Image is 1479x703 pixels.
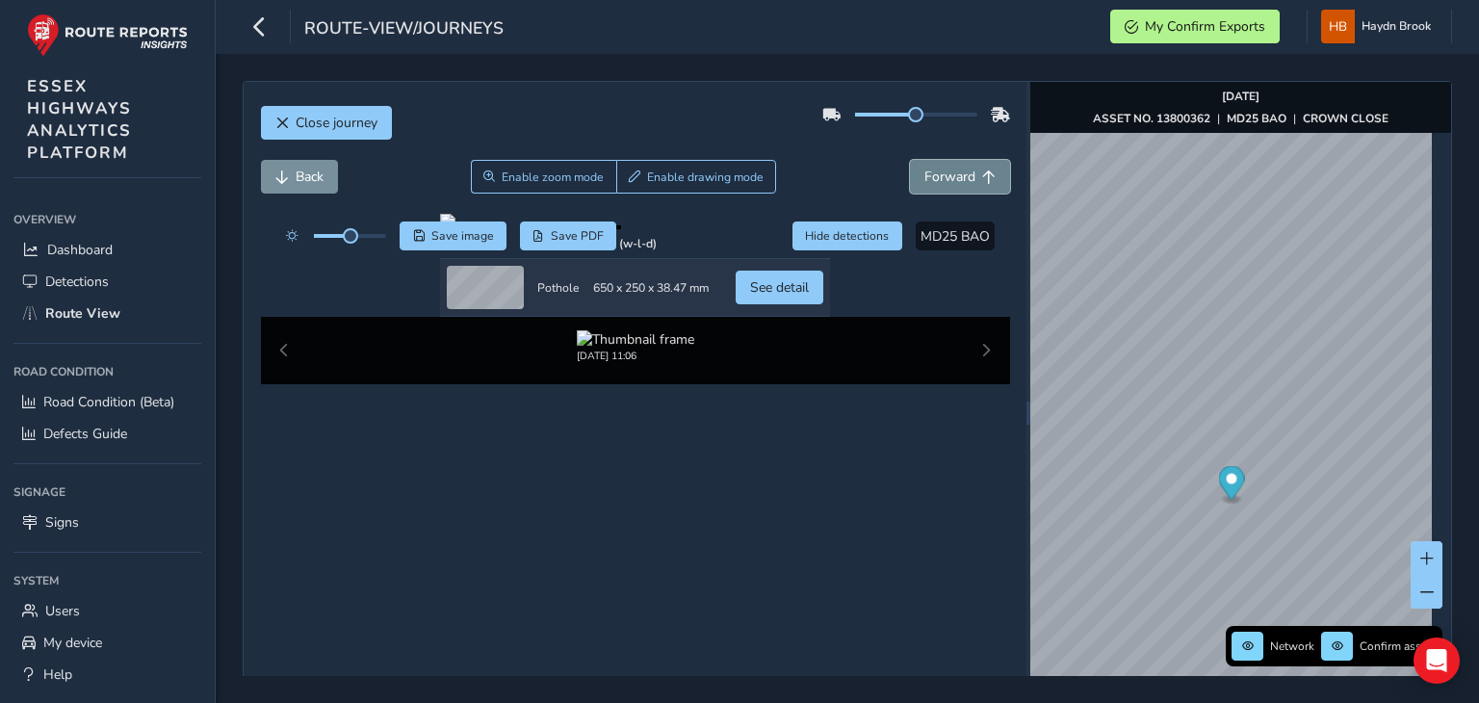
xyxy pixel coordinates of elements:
button: Draw [616,160,777,194]
td: Pothole [531,259,586,317]
div: Signage [13,478,201,507]
span: Road Condition (Beta) [43,393,174,411]
button: Hide detections [792,221,902,250]
a: Road Condition (Beta) [13,386,201,418]
img: Thumbnail frame [577,330,694,349]
a: My device [13,627,201,659]
a: Route View [13,298,201,329]
span: Enable drawing mode [647,169,764,185]
span: Users [45,602,80,620]
button: See detail [736,271,823,304]
button: Zoom [471,160,616,194]
span: Back [296,168,324,186]
span: Save PDF [551,228,604,244]
div: System [13,566,201,595]
a: Users [13,595,201,627]
strong: MD25 BAO [1227,111,1286,126]
span: Defects Guide [43,425,127,443]
div: [DATE] 11:06 [577,349,694,363]
strong: CROWN CLOSE [1303,111,1388,126]
strong: ASSET NO. 13800362 [1093,111,1210,126]
span: Hide detections [805,228,889,244]
span: See detail [750,278,809,297]
button: My Confirm Exports [1110,10,1280,43]
a: Dashboard [13,234,201,266]
div: | | [1093,111,1388,126]
div: Map marker [1219,466,1245,506]
span: Confirm assets [1360,638,1437,654]
div: Open Intercom Messenger [1414,638,1460,684]
div: Road Condition [13,357,201,386]
span: Network [1270,638,1314,654]
a: Detections [13,266,201,298]
span: route-view/journeys [304,16,504,43]
a: Defects Guide [13,418,201,450]
span: Haydn Brook [1362,10,1431,43]
button: Back [261,160,338,194]
span: MD25 BAO [921,227,990,246]
span: My Confirm Exports [1145,17,1265,36]
img: rr logo [27,13,188,57]
span: Detections [45,273,109,291]
div: Overview [13,205,201,234]
span: Close journey [296,114,377,132]
span: Dashboard [47,241,113,259]
button: Haydn Brook [1321,10,1438,43]
a: Help [13,659,201,690]
a: Signs [13,507,201,538]
img: diamond-layout [1321,10,1355,43]
span: ESSEX HIGHWAYS ANALYTICS PLATFORM [27,75,132,164]
button: Save [400,221,506,250]
span: Save image [431,228,494,244]
span: Route View [45,304,120,323]
span: Help [43,665,72,684]
button: Forward [910,160,1010,194]
span: My device [43,634,102,652]
span: Enable zoom mode [502,169,604,185]
span: Signs [45,513,79,532]
strong: [DATE] [1222,89,1259,104]
button: PDF [520,221,617,250]
button: Close journey [261,106,392,140]
td: 650 x 250 x 38.47 mm [586,259,715,317]
span: Forward [924,168,975,186]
